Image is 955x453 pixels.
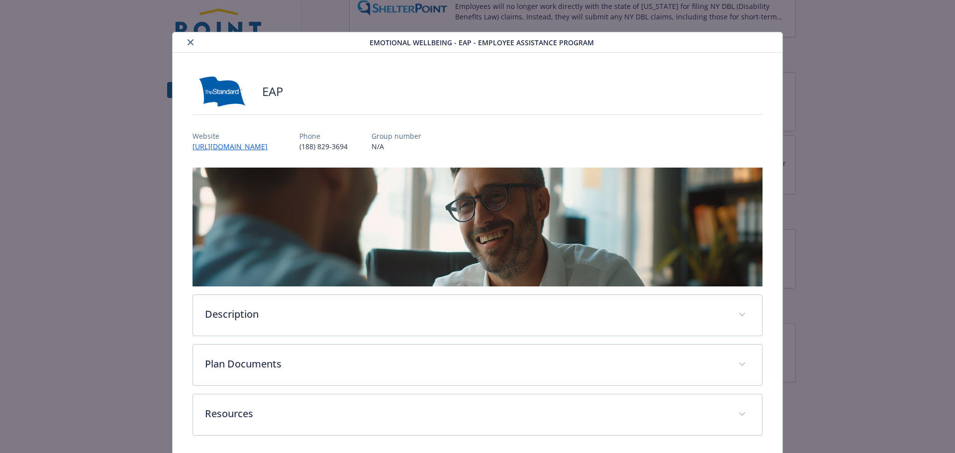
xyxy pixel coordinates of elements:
[372,131,421,141] p: Group number
[299,131,348,141] p: Phone
[372,141,421,152] p: N/A
[262,83,283,100] h2: EAP
[193,345,763,385] div: Plan Documents
[370,37,594,48] span: Emotional Wellbeing - EAP - Employee Assistance Program
[299,141,348,152] p: (188) 829-3694
[205,357,727,371] p: Plan Documents
[205,307,727,322] p: Description
[192,142,276,151] a: [URL][DOMAIN_NAME]
[185,36,196,48] button: close
[193,295,763,336] div: Description
[192,131,276,141] p: Website
[192,168,763,286] img: banner
[192,77,252,106] img: Standard Insurance Company
[193,394,763,435] div: Resources
[205,406,727,421] p: Resources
